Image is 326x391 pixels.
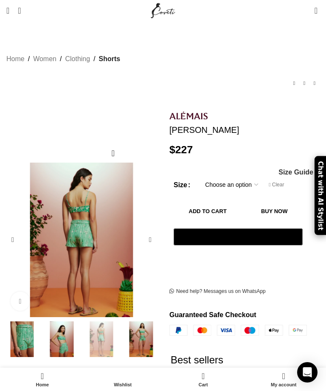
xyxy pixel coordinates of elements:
[2,321,42,357] div: 2 / 5
[2,163,161,317] div: 4 / 5
[278,169,313,176] a: Size Guide
[169,144,193,155] bdi: 227
[142,231,159,248] div: Next slide
[4,231,21,248] div: Previous slide
[310,2,322,19] a: 0
[171,336,308,384] h2: Best sellers
[174,228,303,245] button: Pay with GPay
[4,321,40,357] img: Alemais Shorts
[297,362,318,383] div: Open Intercom Messenger
[246,202,303,220] button: Buy now
[174,202,242,220] button: Add to cart
[65,53,90,65] a: Clothing
[87,382,159,388] span: Wishlist
[172,250,304,270] iframe: Secure express checkout frame
[269,181,284,188] a: Clear options
[6,53,120,65] nav: Breadcrumb
[14,2,25,19] a: Search
[244,370,324,389] a: My account
[149,6,177,14] a: Site logo
[121,321,161,357] div: 5 / 5
[202,370,208,376] span: 0
[163,370,244,389] div: My cart
[169,112,208,119] img: Alemais
[302,2,310,19] div: My Wishlist
[33,53,56,65] a: Women
[2,2,14,19] a: Open mobile menu
[163,370,244,389] a: 0 Cart
[84,321,119,357] img: Alemais Lula Short
[4,331,21,348] div: Previous slide
[83,370,163,389] a: Wishlist
[6,382,79,388] span: Home
[174,180,190,191] label: Size
[81,321,121,357] div: 4 / 5
[289,78,299,88] a: Previous product
[2,370,83,389] a: Home
[169,144,175,155] span: $
[124,321,159,357] img: Alemais
[169,311,256,318] strong: Guaranteed Safe Checkout
[99,53,121,65] a: Shorts
[42,321,82,357] div: 3 / 5
[248,382,320,388] span: My account
[278,169,313,176] span: Size Guide
[315,4,321,11] span: 0
[83,370,163,389] div: My wishlist
[309,78,320,88] a: Next product
[142,331,159,348] div: Next slide
[6,53,25,65] a: Home
[44,321,80,357] img: Alemais dresses
[169,288,266,295] a: Need help? Messages us on WhatsApp
[167,382,239,388] span: Cart
[169,325,307,336] img: guaranteed-safe-checkout-bordered.j
[169,125,320,135] h1: [PERSON_NAME]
